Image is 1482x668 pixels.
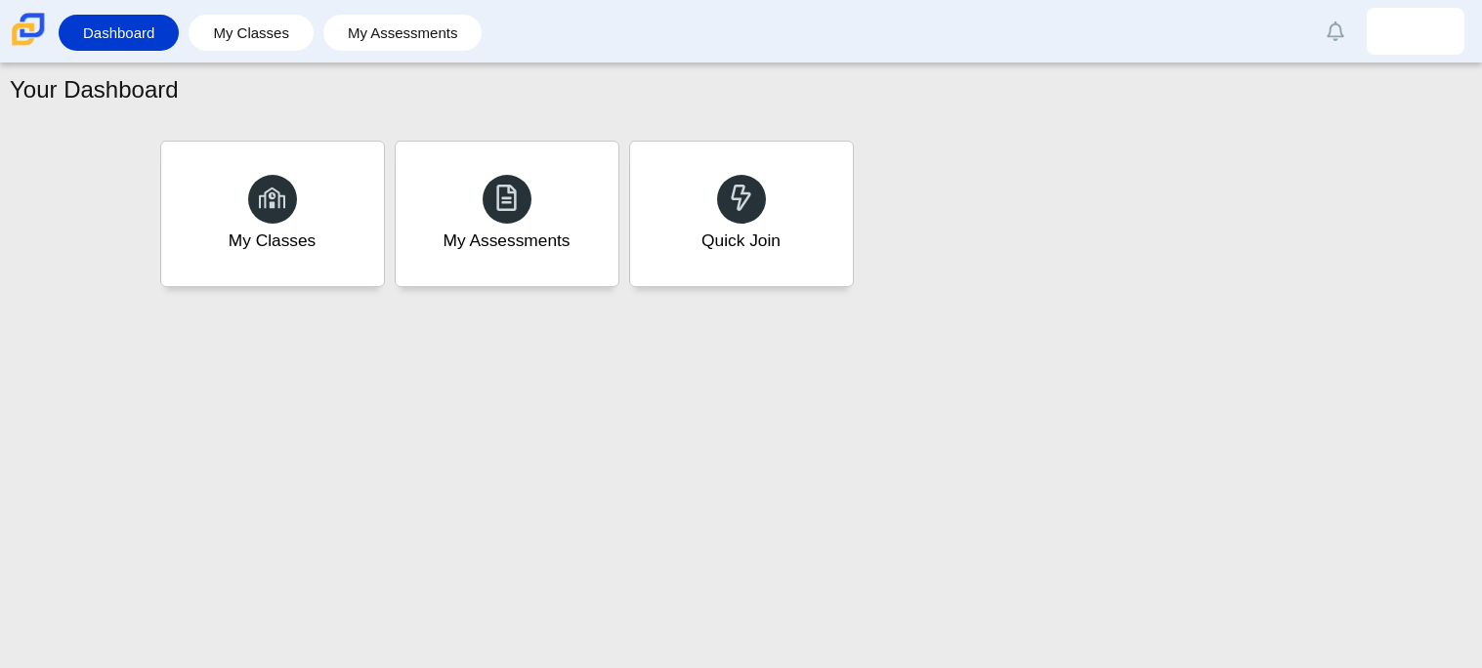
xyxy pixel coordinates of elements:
div: My Classes [229,229,317,253]
a: My Classes [198,15,304,51]
img: antonio.cortezmart.8viNmU [1400,16,1431,47]
a: My Assessments [333,15,473,51]
div: My Assessments [444,229,571,253]
a: Carmen School of Science & Technology [8,36,49,53]
h1: Your Dashboard [10,73,179,106]
a: Dashboard [68,15,169,51]
img: Carmen School of Science & Technology [8,9,49,50]
div: Quick Join [701,229,781,253]
a: My Classes [160,141,385,287]
a: Quick Join [629,141,854,287]
a: My Assessments [395,141,619,287]
a: Alerts [1314,10,1357,53]
a: antonio.cortezmart.8viNmU [1367,8,1464,55]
